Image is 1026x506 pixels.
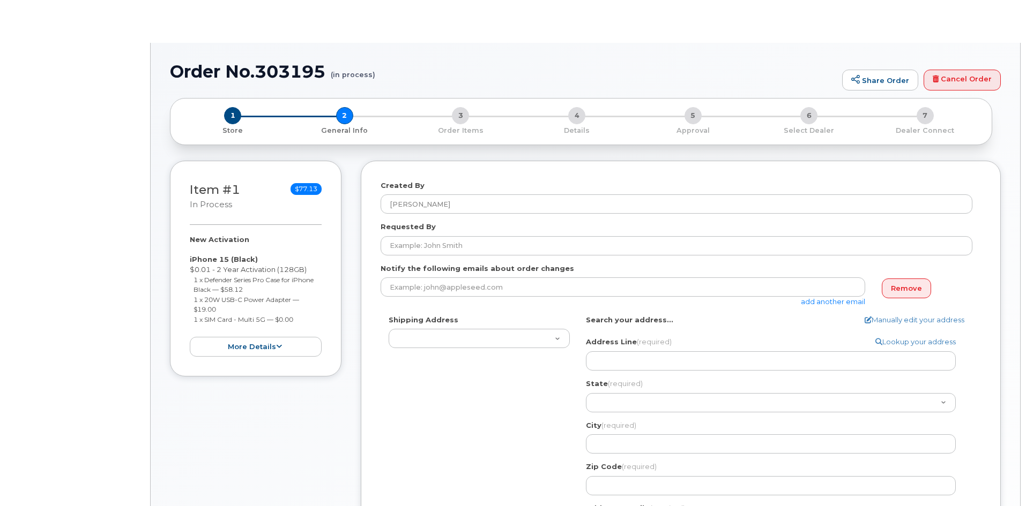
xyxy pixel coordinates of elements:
[586,420,636,431] label: City
[601,421,636,429] span: (required)
[882,278,931,298] a: Remove
[194,315,293,323] small: 1 x SIM Card - Multi 5G — $0.00
[190,200,232,209] small: in process
[842,70,918,91] a: Share Order
[381,236,972,255] input: Example: John Smith
[865,315,964,325] a: Manually edit your address
[179,124,287,135] a: 1 Store
[381,222,436,232] label: Requested By
[586,462,657,472] label: Zip Code
[190,235,249,244] strong: New Activation
[190,235,322,357] div: $0.01 - 2 Year Activation (128GB)
[586,379,643,389] label: State
[586,337,672,347] label: Address Line
[381,263,574,274] label: Notify the following emails about order changes
[183,126,282,135] p: Store
[170,62,837,81] h1: Order No.303195
[801,297,865,306] a: add another email
[194,276,314,294] small: 1 x Defender Series Pro Case for iPhone Black — $58.12
[224,107,241,124] span: 1
[381,180,425,191] label: Created By
[190,183,240,210] h3: Item #1
[190,337,322,357] button: more details
[389,315,458,325] label: Shipping Address
[331,62,375,79] small: (in process)
[586,315,673,325] label: Search your address...
[924,70,1001,91] a: Cancel Order
[291,183,322,195] span: $77.13
[608,379,643,388] span: (required)
[622,462,657,471] span: (required)
[194,296,299,314] small: 1 x 20W USB-C Power Adapter — $19.00
[637,337,672,346] span: (required)
[381,277,865,297] input: Example: john@appleseed.com
[190,255,258,263] strong: iPhone 15 (Black)
[875,337,956,347] a: Lookup your address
